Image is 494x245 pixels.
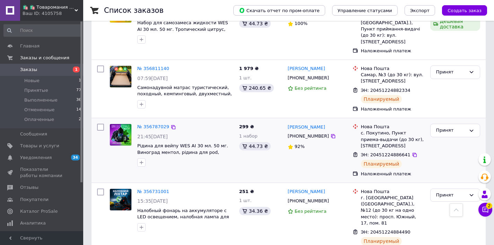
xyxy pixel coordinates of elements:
[361,189,425,195] div: Нова Пошта
[73,67,80,72] span: 1
[361,65,425,72] div: Нова Пошта
[24,97,58,103] span: Выполненные
[239,207,271,215] div: 34.36 ₴
[436,192,466,199] div: Принят
[137,198,168,204] span: 15:35[DATE]
[20,166,64,179] span: Показатели работы компании
[24,78,40,84] span: Новые
[137,66,169,71] a: № 356811140
[288,189,325,195] a: [PERSON_NAME]
[436,127,466,134] div: Принят
[239,133,258,139] span: 1 набор
[361,124,425,130] div: Нова Пошта
[288,65,325,72] a: [PERSON_NAME]
[448,8,482,13] span: Создать заказ
[20,143,59,149] span: Товары и услуги
[361,106,425,112] div: Наложенный платеж
[20,43,40,49] span: Главная
[239,124,254,129] span: 299 ₴
[239,7,320,14] span: Скачать отчет по пром-оплате
[79,78,81,84] span: 1
[137,189,169,194] a: № 356731001
[361,160,402,168] div: Планируемый
[286,73,330,82] div: [PHONE_NUMBER]
[239,198,252,203] span: 1 шт.
[410,8,430,13] span: Экспорт
[110,124,132,146] a: Фото товару
[137,134,168,139] span: 21:45[DATE]
[24,116,54,123] span: Оплаченные
[110,189,132,211] a: Фото товару
[76,107,81,113] span: 14
[288,124,325,131] a: [PERSON_NAME]
[137,76,168,81] span: 07:59[DATE]
[361,88,410,93] span: ЭН: 20451224882334
[361,171,425,177] div: Наложенный платеж
[137,124,169,129] a: № 356787029
[361,7,425,45] div: с. Степове ([GEOGRAPHIC_DATA], [GEOGRAPHIC_DATA].), Пункт приймання-видачі (до 30 кг): вул. [STRE...
[486,203,492,209] span: 2
[76,87,81,94] span: 77
[361,195,425,226] div: г. [GEOGRAPHIC_DATA] ([GEOGRAPHIC_DATA].), №12 (до 30 кг на одно место): просп. Южный, 17, пом. 81
[20,55,69,61] span: Заказы и сообщения
[442,5,487,16] button: Создать заказ
[239,66,259,71] span: 1 979 ₴
[79,116,81,123] span: 2
[20,67,37,73] span: Заказы
[361,152,410,157] span: ЭН: 20451224886641
[137,20,228,38] a: Набор для самозамеса жидкости WES AI 30 мл. 50 мг. Тропический цитрус, заправка для вейпа, база о...
[436,69,466,76] div: Принят
[71,155,80,160] span: 34
[239,84,274,92] div: 240.65 ₴
[76,97,81,103] span: 36
[20,208,58,215] span: Каталог ProSale
[286,132,330,141] div: [PHONE_NUMBER]
[239,19,271,28] div: 44.73 ₴
[20,196,49,203] span: Покупатели
[23,10,83,17] div: Ваш ID: 4105758
[361,48,425,54] div: Наложенный платеж
[20,131,47,137] span: Сообщения
[295,86,327,91] span: Без рейтинга
[295,21,307,26] span: 100%
[104,6,164,15] h1: Список заказов
[137,208,229,233] a: Налобный фонарь на аккумуляторе с LED освещением, налобная лампа для кемпинга, рыбалки, туризма, ...
[110,124,131,146] img: Фото товару
[20,220,46,226] span: Аналитика
[233,5,325,16] button: Скачать отчет по пром-оплате
[361,95,402,103] div: Планируемый
[286,196,330,205] div: [PHONE_NUMBER]
[239,189,254,194] span: 251 ₴
[110,65,132,88] a: Фото товару
[239,142,271,150] div: 44.73 ₴
[3,24,82,37] input: Поиск
[332,5,398,16] button: Управление статусами
[478,203,492,217] button: Чат с покупателем2
[24,87,48,94] span: Принятые
[110,66,131,87] img: Фото товару
[137,143,232,168] a: Рідина для вейпу WES AI 30 мл. 50 мг. Виноград ментол, рідина для pod, заправляння електронних си...
[20,155,52,161] span: Уведомления
[110,189,131,210] img: Фото товару
[20,184,38,191] span: Отзывы
[23,4,75,10] span: 🛍️ 🛍️ Товаромания 🛍️ 🛍️
[361,130,425,149] div: с. Покутино, Пункт приема-выдачи (до 30 кг), [STREET_ADDRESS]
[361,72,425,84] div: Самар, №3 (до 30 кг): вул. [STREET_ADDRESS]
[239,75,252,80] span: 1 шт.
[24,107,54,113] span: Отмененные
[137,85,232,110] a: Самонадувной матрас туристический, походный, кемпинговый, двухместный, с подголовником, 190×130×3...
[435,8,487,13] a: Создать заказ
[430,17,480,31] div: Дешевая доставка
[405,5,435,16] button: Экспорт
[295,144,305,149] span: 92%
[295,209,327,214] span: Без рейтинга
[361,229,410,235] span: ЭН: 20451224884490
[338,8,392,13] span: Управление статусами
